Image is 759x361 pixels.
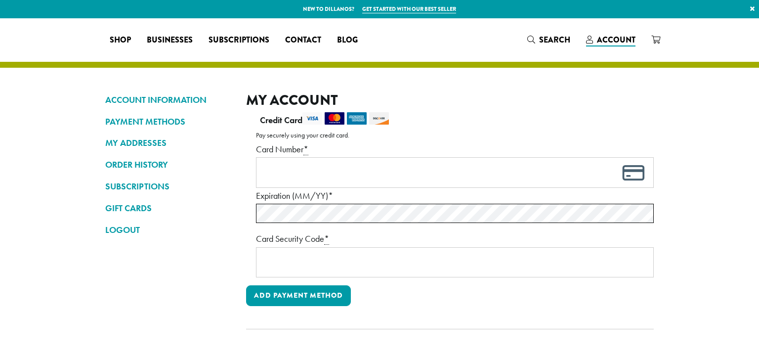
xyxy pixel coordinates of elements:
a: ACCOUNT INFORMATION [105,91,231,108]
img: visa [302,112,322,125]
span: Search [539,34,570,45]
label: Card Number [256,141,654,157]
a: ORDER HISTORY [105,156,231,173]
nav: Account pages [105,91,231,345]
span: Subscriptions [209,34,269,46]
a: MY ADDRESSES [105,135,231,151]
a: SUBSCRIPTIONS [105,178,231,195]
label: Credit Card [260,112,646,128]
span: Shop [110,34,131,46]
iframe: secure payment field [262,253,625,272]
span: Businesses [147,34,193,46]
label: Card Security Code [256,231,654,247]
a: Get started with our best seller [362,5,456,13]
span: Blog [337,34,358,46]
a: LOGOUT [105,222,231,238]
label: Expiration (MM/YY) [256,188,654,204]
a: Shop [102,32,139,48]
a: PAYMENT METHODS [105,113,231,130]
span: Account [597,34,635,45]
fieldset: Payment Info [256,141,654,277]
button: Add payment method [246,285,351,306]
iframe: secure payment field [262,163,625,182]
h2: My account [246,91,654,109]
p: Pay securely using your credit card. [256,129,654,141]
a: Search [519,32,578,48]
img: amex [347,112,367,125]
a: GIFT CARDS [105,200,231,217]
img: mastercard [325,112,344,125]
img: discover [369,112,389,125]
span: Contact [285,34,321,46]
abbr: required [324,233,329,245]
abbr: required [303,143,308,155]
